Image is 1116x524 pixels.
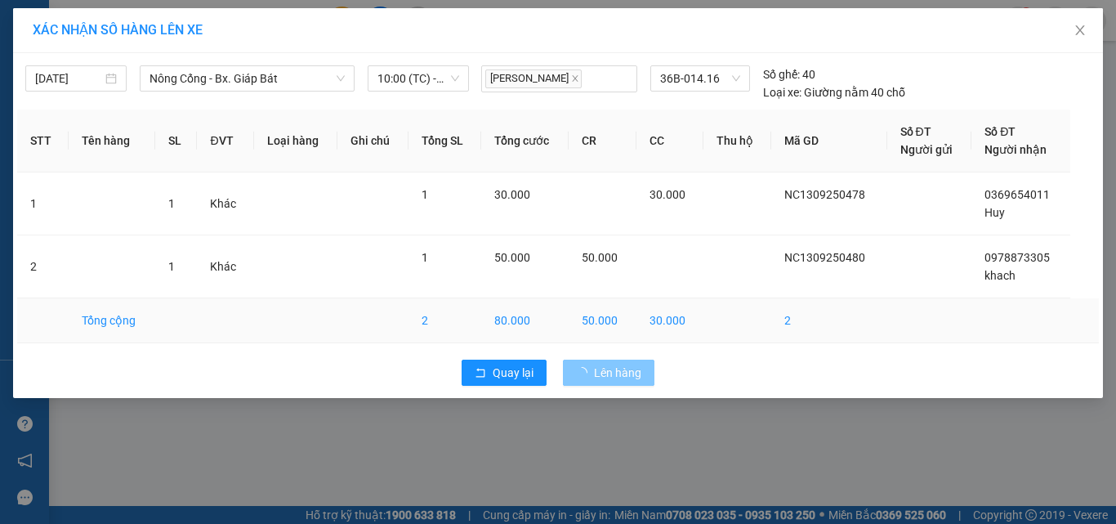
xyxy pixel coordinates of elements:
th: STT [17,110,69,172]
td: Tổng cộng [69,298,155,343]
td: 80.000 [481,298,569,343]
th: Tên hàng [69,110,155,172]
td: Khác [197,172,253,235]
td: 50.000 [569,298,636,343]
td: 30.000 [636,298,703,343]
span: 50.000 [582,251,618,264]
span: 10:00 (TC) - 36B-014.16 [377,66,459,91]
span: 1 [422,251,428,264]
td: 2 [17,235,69,298]
span: close [1074,24,1087,37]
span: Số ghế: [763,65,800,83]
span: Người gửi [900,143,953,156]
th: CC [636,110,703,172]
input: 13/09/2025 [35,69,102,87]
th: ĐVT [197,110,253,172]
th: Mã GD [771,110,887,172]
span: close [571,74,579,83]
button: Lên hàng [563,360,654,386]
span: 50.000 [494,251,530,264]
span: 36B-014.16 [660,66,740,91]
span: NC1309250478 [784,188,865,201]
th: SL [155,110,198,172]
span: khach [984,269,1016,282]
span: 0978873305 [984,251,1050,264]
th: Tổng SL [408,110,482,172]
th: CR [569,110,636,172]
th: Tổng cước [481,110,569,172]
span: Số ĐT [984,125,1016,138]
td: 1 [17,172,69,235]
span: Loại xe: [763,83,801,101]
span: Người nhận [984,143,1047,156]
img: logo [8,47,33,105]
div: 40 [763,65,815,83]
span: Số ĐT [900,125,931,138]
span: SĐT XE [57,69,110,87]
div: Giường nằm 40 chỗ [763,83,905,101]
th: Ghi chú [337,110,408,172]
span: 1 [422,188,428,201]
td: 2 [771,298,887,343]
span: NC1309250480 [784,251,865,264]
th: Loại hàng [254,110,338,172]
span: NC1309250532 [139,66,237,83]
th: Thu hộ [703,110,771,172]
button: rollbackQuay lại [462,360,547,386]
span: XÁC NHẬN SỐ HÀNG LÊN XE [33,22,203,38]
span: 30.000 [494,188,530,201]
span: loading [576,367,594,378]
span: [PERSON_NAME] [485,69,582,88]
strong: PHIẾU BIÊN NHẬN [41,90,130,125]
span: 1 [168,197,175,210]
strong: CHUYỂN PHÁT NHANH ĐÔNG LÝ [34,13,137,66]
span: down [336,74,346,83]
span: 0369654011 [984,188,1050,201]
span: Quay lại [493,364,533,382]
span: Huy [984,206,1005,219]
td: 2 [408,298,482,343]
td: Khác [197,235,253,298]
span: rollback [475,367,486,380]
button: Close [1057,8,1103,54]
span: 1 [168,260,175,273]
span: Nông Cống - Bx. Giáp Bát [150,66,345,91]
span: Lên hàng [594,364,641,382]
span: 30.000 [650,188,685,201]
